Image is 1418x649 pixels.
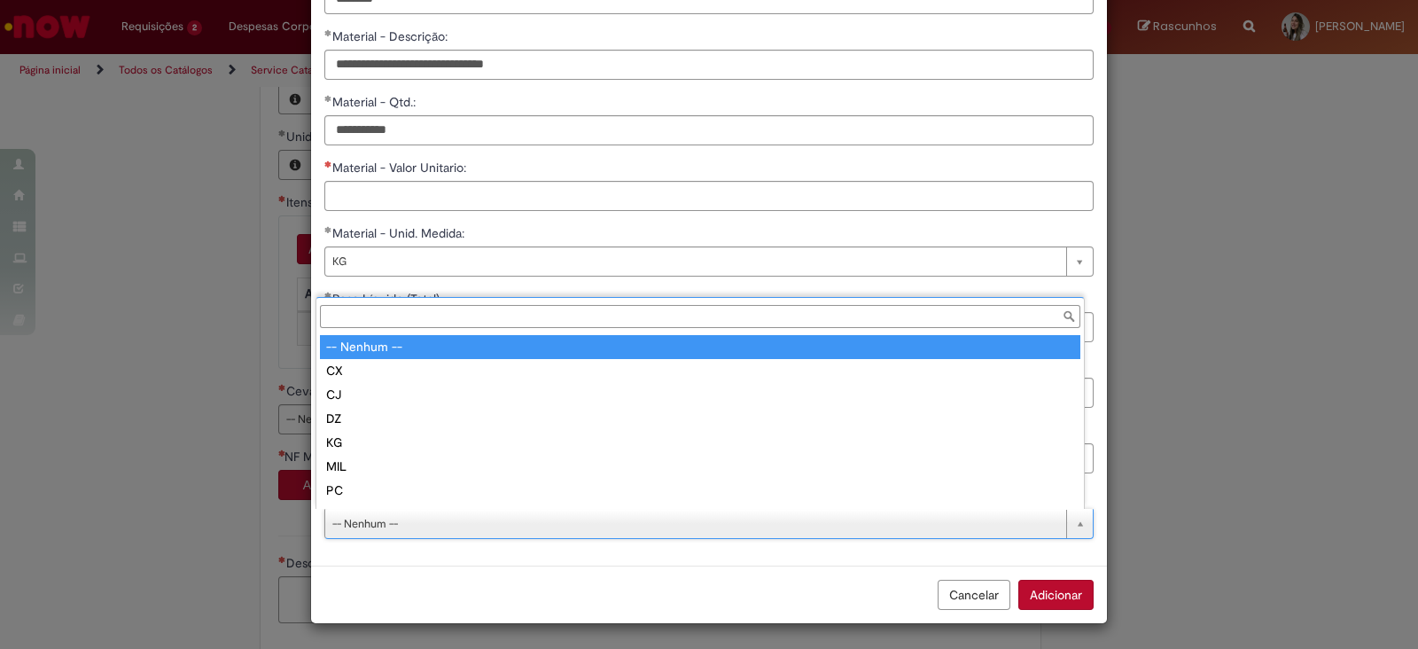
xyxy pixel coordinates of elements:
[320,431,1080,455] div: KG
[320,383,1080,407] div: CJ
[320,503,1080,527] div: TO
[320,455,1080,479] div: MIL
[320,479,1080,503] div: PC
[320,407,1080,431] div: DZ
[316,332,1084,509] ul: Material - Und. Medida Embalagens:
[320,359,1080,383] div: CX
[320,335,1080,359] div: -- Nenhum --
